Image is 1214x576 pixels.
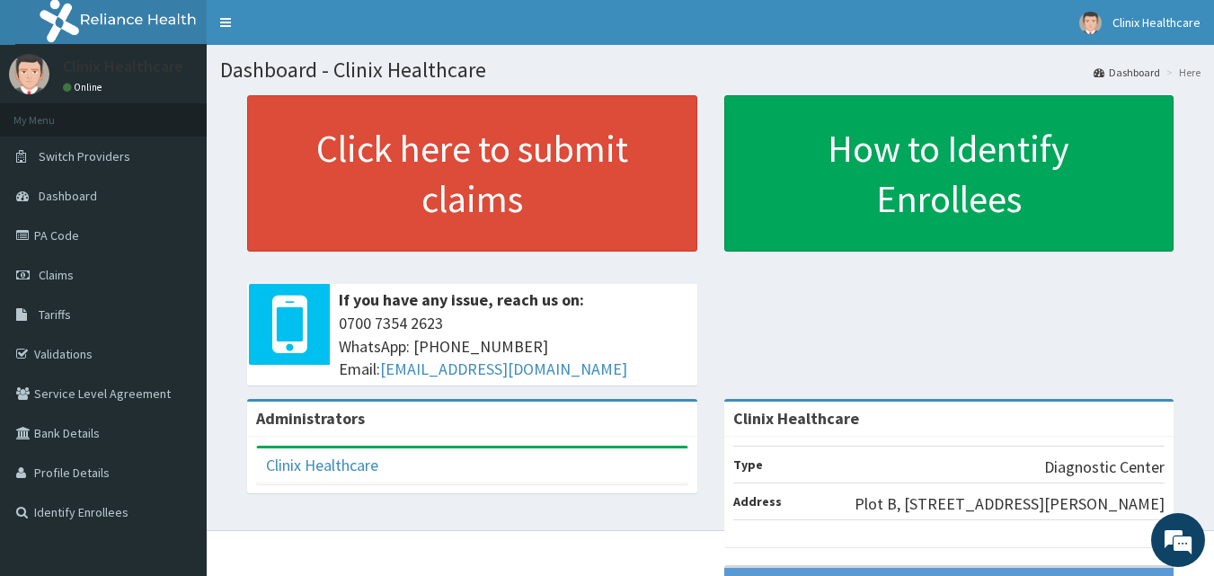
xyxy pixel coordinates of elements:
a: [EMAIL_ADDRESS][DOMAIN_NAME] [380,359,627,379]
span: 0700 7354 2623 WhatsApp: [PHONE_NUMBER] Email: [339,312,688,381]
p: Plot B, [STREET_ADDRESS][PERSON_NAME] [855,492,1165,516]
span: Dashboard [39,188,97,204]
b: If you have any issue, reach us on: [339,289,584,310]
span: Clinix Healthcare [1112,14,1201,31]
a: Click here to submit claims [247,95,697,252]
span: Switch Providers [39,148,130,164]
p: Diagnostic Center [1044,456,1165,479]
b: Address [733,493,782,510]
b: Type [733,456,763,473]
strong: Clinix Healthcare [733,408,859,429]
li: Here [1162,65,1201,80]
a: Clinix Healthcare [266,455,378,475]
span: Claims [39,267,74,283]
a: Dashboard [1094,65,1160,80]
h1: Dashboard - Clinix Healthcare [220,58,1201,82]
span: Tariffs [39,306,71,323]
b: Administrators [256,408,365,429]
img: User Image [1079,12,1102,34]
img: User Image [9,54,49,94]
p: Clinix Healthcare [63,58,183,75]
a: How to Identify Enrollees [724,95,1174,252]
a: Online [63,81,106,93]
